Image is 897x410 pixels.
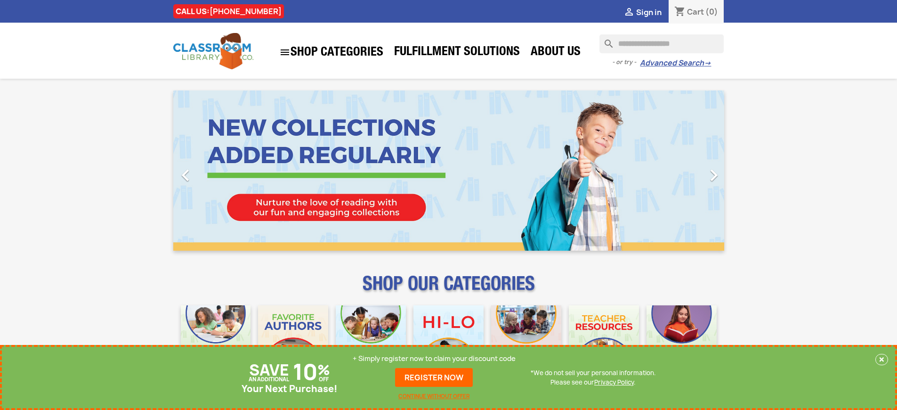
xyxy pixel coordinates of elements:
a: [PHONE_NUMBER] [210,6,282,16]
p: SHOP OUR CATEGORIES [173,281,724,298]
img: CLC_Phonics_And_Decodables_Mobile.jpg [336,305,406,376]
a: Next [641,90,724,251]
img: CLC_Dyslexia_Mobile.jpg [646,305,717,376]
img: Classroom Library Company [173,33,253,69]
img: CLC_Bulk_Mobile.jpg [181,305,251,376]
a: Advanced Search→ [640,58,711,68]
span: - or try - [612,57,640,67]
a: Fulfillment Solutions [389,43,525,62]
i:  [279,47,291,58]
i:  [623,7,635,18]
img: CLC_HiLo_Mobile.jpg [413,305,484,376]
span: Cart [687,7,704,17]
i: search [599,34,611,46]
div: CALL US: [173,4,284,18]
a:  Sign in [623,7,662,17]
img: CLC_Fiction_Nonfiction_Mobile.jpg [491,305,561,376]
i:  [702,164,726,187]
input: Search [599,34,724,53]
i: shopping_cart [674,7,686,18]
span: Sign in [636,7,662,17]
img: CLC_Teacher_Resources_Mobile.jpg [569,305,639,376]
span: (0) [705,7,718,17]
a: About Us [526,43,585,62]
i:  [174,164,197,187]
a: SHOP CATEGORIES [275,42,388,63]
img: CLC_Favorite_Authors_Mobile.jpg [258,305,328,376]
a: Previous [173,90,256,251]
span: → [704,58,711,68]
ul: Carousel container [173,90,724,251]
